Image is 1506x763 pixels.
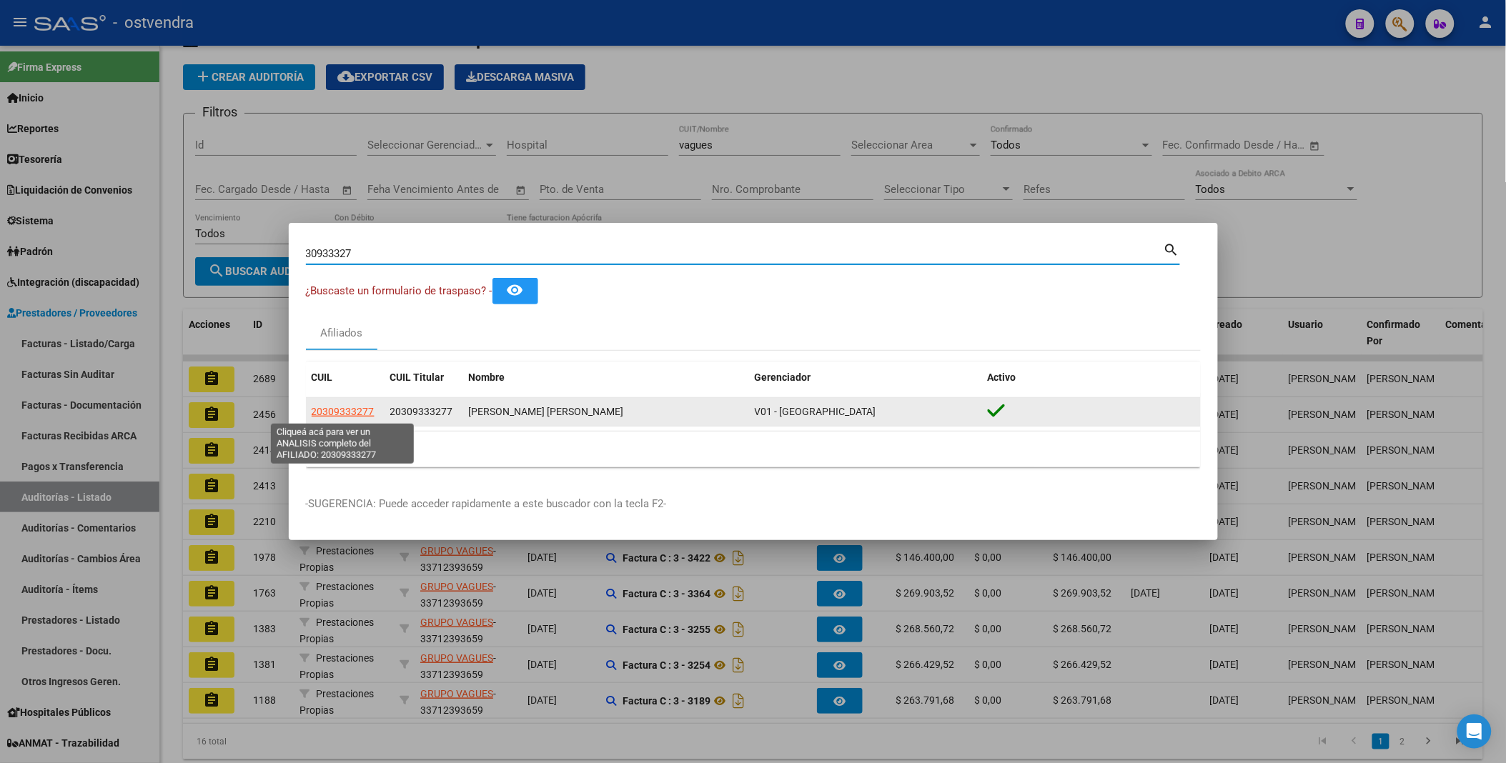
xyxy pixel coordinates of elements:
[390,406,453,417] span: 20309333277
[982,362,1201,393] datatable-header-cell: Activo
[469,371,505,383] span: Nombre
[755,406,876,417] span: V01 - [GEOGRAPHIC_DATA]
[312,406,375,417] span: 20309333277
[749,362,982,393] datatable-header-cell: Gerenciador
[390,371,445,383] span: CUIL Titular
[312,371,333,383] span: CUIL
[755,371,811,383] span: Gerenciador
[385,362,463,393] datatable-header-cell: CUIL Titular
[306,284,492,297] span: ¿Buscaste un formulario de traspaso? -
[1164,240,1180,257] mat-icon: search
[988,371,1016,383] span: Activo
[306,362,385,393] datatable-header-cell: CUIL
[507,281,524,299] mat-icon: remove_red_eye
[306,432,1201,467] div: 1 total
[463,362,749,393] datatable-header-cell: Nombre
[469,404,743,420] div: [PERSON_NAME] [PERSON_NAME]
[306,496,1201,512] p: -SUGERENCIA: Puede acceder rapidamente a este buscador con la tecla F2-
[1457,714,1492,749] div: Open Intercom Messenger
[320,325,362,341] div: Afiliados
